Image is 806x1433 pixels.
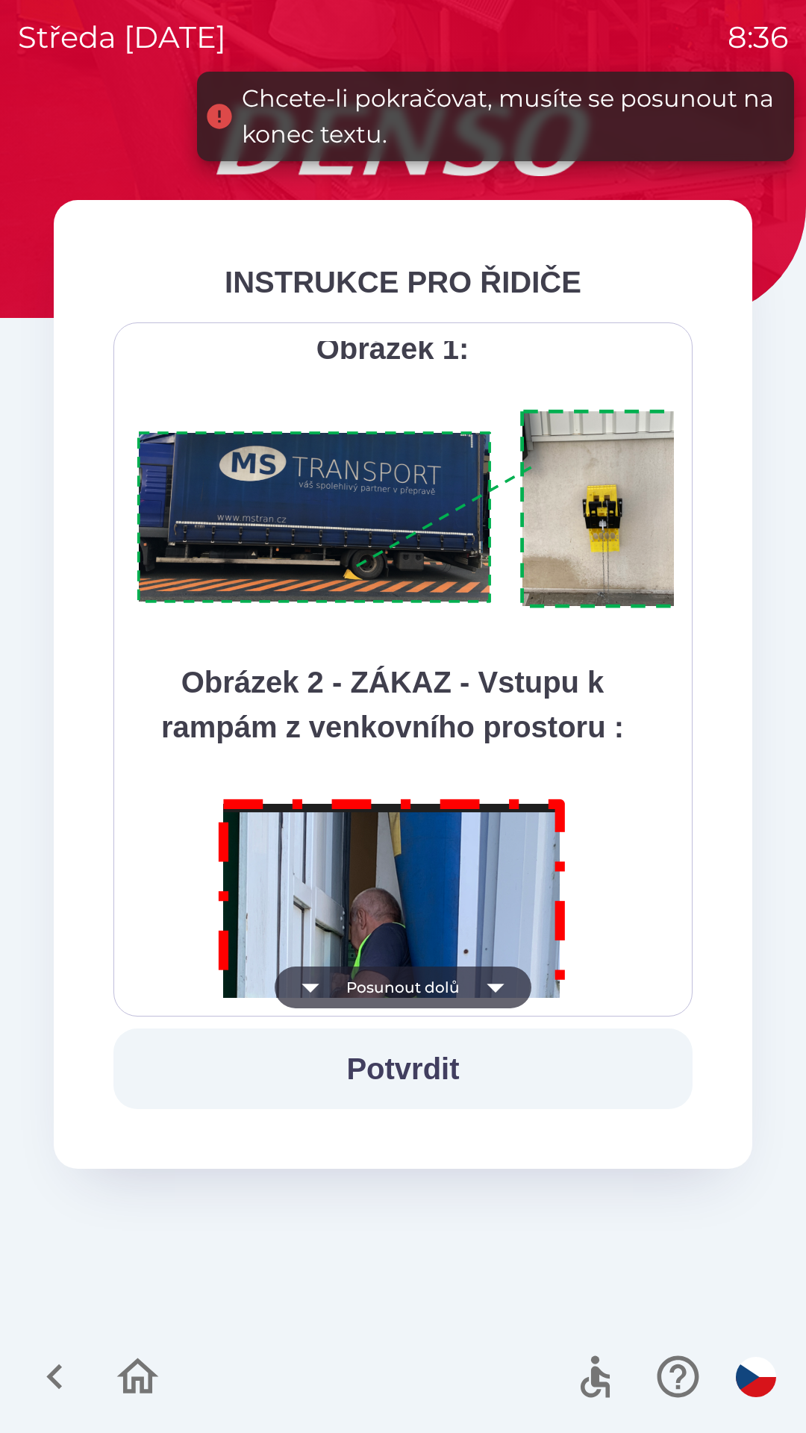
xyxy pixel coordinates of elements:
[242,81,779,152] div: Chcete-li pokračovat, musíte se posunout na konec textu.
[54,104,752,176] img: Logo
[161,666,624,743] strong: Obrázek 2 - ZÁKAZ - Vstupu k rampám z venkovního prostoru :
[132,401,711,618] img: A1ym8hFSA0ukAAAAAElFTkSuQmCC
[201,779,584,1328] img: M8MNayrTL6gAAAABJRU5ErkJggg==
[316,332,469,365] strong: Obrázek 1:
[728,15,788,60] p: 8:36
[736,1357,776,1397] img: cs flag
[113,260,693,305] div: INSTRUKCE PRO ŘIDIČE
[275,967,531,1008] button: Posunout dolů
[113,1028,693,1109] button: Potvrdit
[18,15,226,60] p: středa [DATE]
